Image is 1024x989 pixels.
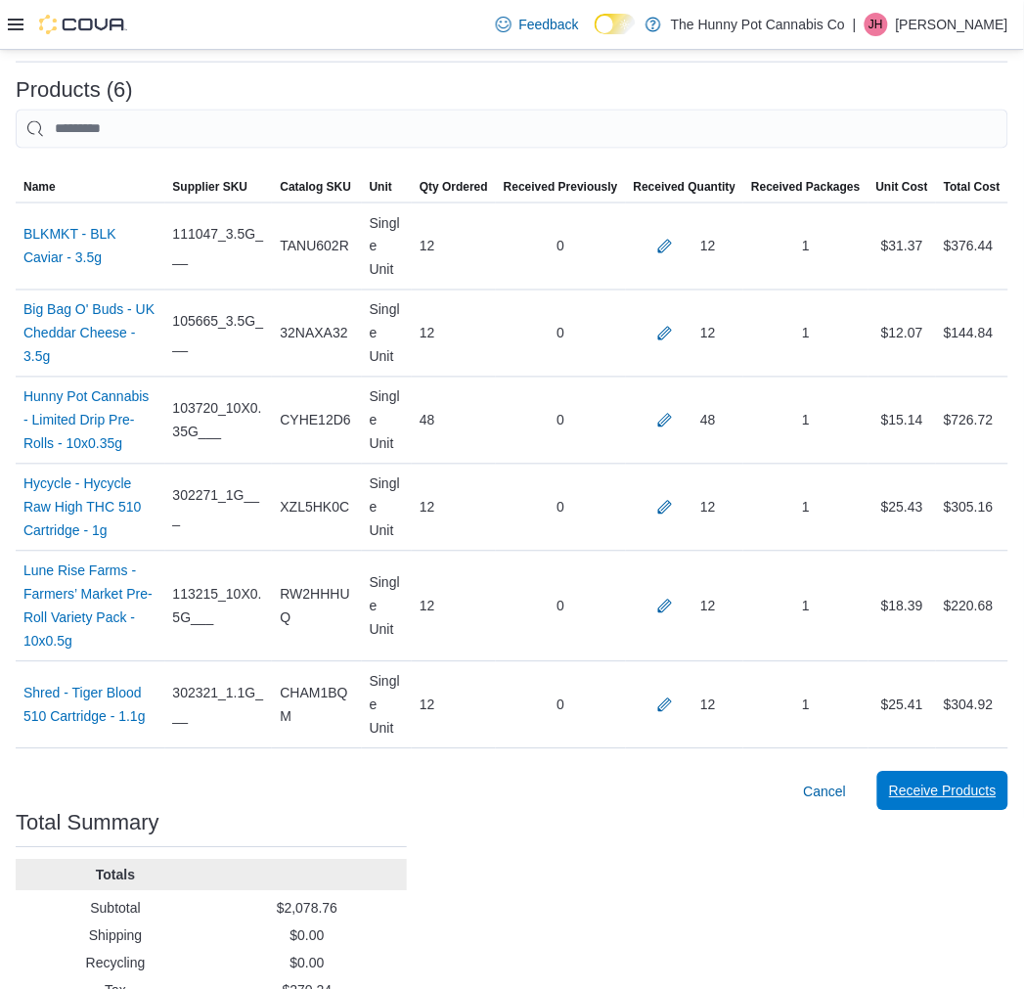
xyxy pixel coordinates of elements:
div: 1 [743,488,868,527]
p: Recycling [23,954,207,973]
div: Single Unit [362,465,412,551]
span: 105665_3.5G___ [173,310,265,357]
div: Single Unit [362,563,412,650]
div: 0 [496,314,626,353]
div: $18.39 [868,587,936,626]
div: 0 [496,587,626,626]
div: $31.37 [868,227,936,266]
span: Received Previously [504,179,618,195]
div: 48 [412,401,496,440]
button: Cancel [796,773,855,812]
div: 48 [700,409,716,432]
span: 302321_1.1G___ [173,682,265,729]
div: 12 [412,314,496,353]
p: Subtotal [23,899,207,919]
span: CYHE12D6 [280,409,350,432]
span: 103720_10X0.35G___ [173,397,265,444]
div: $305.16 [944,496,994,519]
span: Dark Mode [595,34,596,35]
div: 0 [496,488,626,527]
input: Dark Mode [595,14,636,34]
div: 1 [743,686,868,725]
span: CHAM1BQM [280,682,353,729]
div: $25.41 [868,686,936,725]
a: Hunny Pot Cannabis - Limited Drip Pre-Rolls - 10x0.35g [23,385,157,456]
div: $220.68 [944,595,994,618]
span: Qty Ordered [420,179,488,195]
div: Single Unit [362,291,412,377]
div: 0 [496,227,626,266]
span: Total Cost [944,179,1001,195]
span: TANU602R [280,235,349,258]
span: 111047_3.5G___ [173,223,265,270]
button: Name [16,171,165,202]
span: Unit [370,179,392,195]
span: Unit Cost [876,179,928,195]
input: This is a search bar. After typing your query, hit enter to filter the results lower in the page. [16,110,1008,149]
span: Cancel [804,783,847,802]
a: Lune Rise Farms - Farmers’ Market Pre-Roll Variety Pack - 10x0.5g [23,560,157,653]
a: BLKMKT - BLK Caviar - 3.5g [23,223,157,270]
div: $726.72 [944,409,994,432]
div: 1 [743,227,868,266]
div: $376.44 [944,235,994,258]
span: Receive Products [889,782,997,801]
div: $12.07 [868,314,936,353]
div: 12 [700,235,716,258]
p: | [853,13,857,36]
span: Received Quantity [634,179,736,195]
div: $15.14 [868,401,936,440]
img: Cova [39,15,127,34]
p: The Hunny Pot Cannabis Co [671,13,845,36]
div: 0 [496,401,626,440]
span: Catalog SKU [280,179,351,195]
div: 12 [412,488,496,527]
div: $304.92 [944,694,994,717]
div: Jesse Hughes [865,13,888,36]
span: 113215_10X0.5G___ [173,583,265,630]
button: Supplier SKU [165,171,273,202]
p: $0.00 [215,954,399,973]
div: 12 [412,227,496,266]
a: Hycycle - Hycycle Raw High THC 510 Cartridge - 1g [23,472,157,543]
div: Single Unit [362,662,412,748]
h3: Products (6) [16,78,133,102]
div: $25.43 [868,488,936,527]
div: Single Unit [362,203,412,290]
div: 1 [743,401,868,440]
div: 12 [700,595,716,618]
div: $144.84 [944,322,994,345]
span: 32NAXA32 [280,322,347,345]
span: JH [869,13,884,36]
div: 1 [743,587,868,626]
p: Shipping [23,926,207,946]
span: Supplier SKU [173,179,248,195]
div: 12 [700,694,716,717]
button: Receive Products [877,772,1008,811]
span: Feedback [519,15,579,34]
div: 1 [743,314,868,353]
div: Single Unit [362,378,412,464]
span: 302271_1G___ [173,484,265,531]
p: $2,078.76 [215,899,399,919]
h3: Total Summary [16,812,159,835]
span: Received Packages [751,179,860,195]
button: Catalog SKU [272,171,361,202]
span: XZL5HK0C [280,496,349,519]
a: Big Bag O' Buds - UK Cheddar Cheese - 3.5g [23,298,157,369]
p: [PERSON_NAME] [896,13,1008,36]
div: 12 [700,496,716,519]
span: RW2HHHUQ [280,583,353,630]
a: Shred - Tiger Blood 510 Cartridge - 1.1g [23,682,157,729]
div: 0 [496,686,626,725]
div: 12 [412,587,496,626]
div: 12 [412,686,496,725]
a: Feedback [488,5,587,44]
p: $0.00 [215,926,399,946]
p: Totals [23,866,207,885]
span: Name [23,179,56,195]
div: 12 [700,322,716,345]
